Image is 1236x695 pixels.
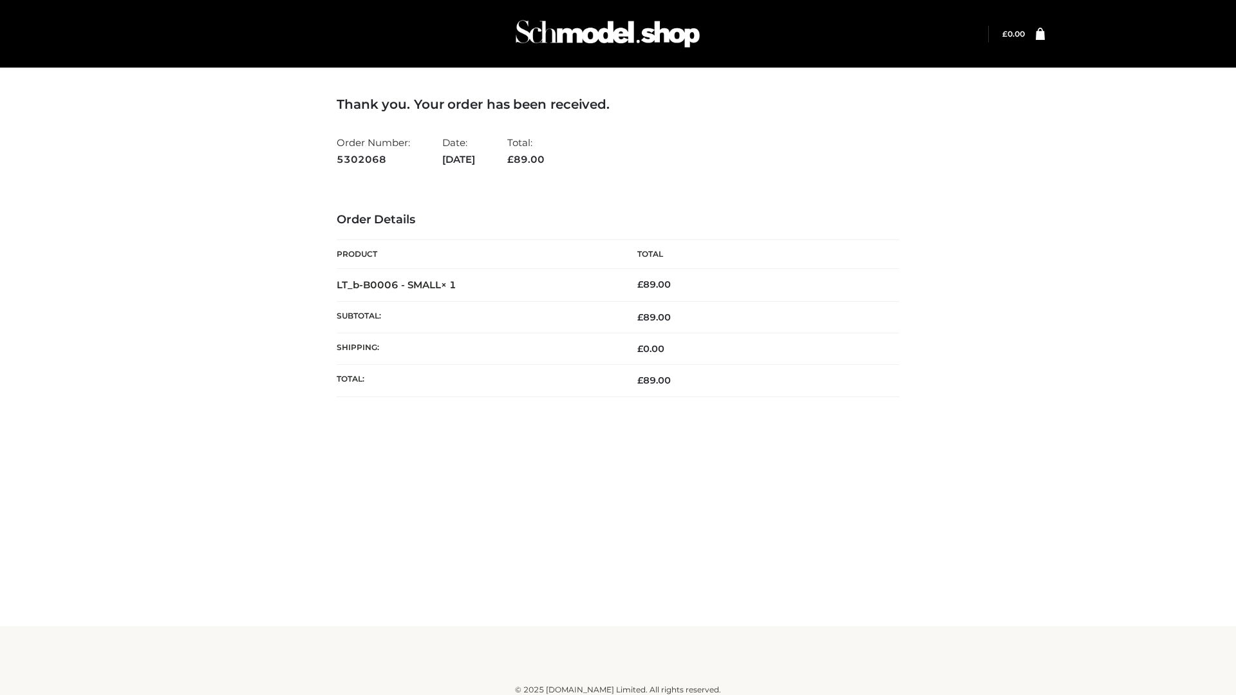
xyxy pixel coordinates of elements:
th: Shipping: [337,333,618,365]
h3: Order Details [337,213,899,227]
strong: [DATE] [442,151,475,168]
bdi: 0.00 [637,343,664,355]
span: £ [637,311,643,323]
span: £ [637,375,643,386]
span: £ [1002,29,1007,39]
li: Total: [507,131,545,171]
strong: × 1 [441,279,456,291]
img: Schmodel Admin 964 [511,8,704,59]
span: 89.00 [507,153,545,165]
span: £ [637,343,643,355]
span: £ [637,279,643,290]
th: Total [618,240,899,269]
span: £ [507,153,514,165]
bdi: 0.00 [1002,29,1025,39]
strong: 5302068 [337,151,410,168]
th: Total: [337,365,618,396]
li: Date: [442,131,475,171]
span: 89.00 [637,311,671,323]
a: £0.00 [1002,29,1025,39]
bdi: 89.00 [637,279,671,290]
li: Order Number: [337,131,410,171]
h3: Thank you. Your order has been received. [337,97,899,112]
th: Product [337,240,618,269]
strong: LT_b-B0006 - SMALL [337,279,456,291]
th: Subtotal: [337,301,618,333]
span: 89.00 [637,375,671,386]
